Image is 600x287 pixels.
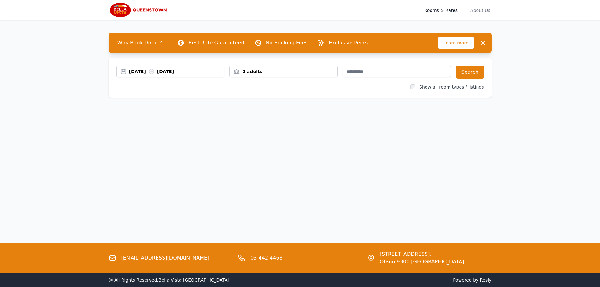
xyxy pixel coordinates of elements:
[230,68,337,75] div: 2 adults
[380,258,464,266] span: Otago 9300 [GEOGRAPHIC_DATA]
[480,278,491,283] a: Resly
[380,250,464,258] span: [STREET_ADDRESS],
[456,66,484,79] button: Search
[109,278,230,283] span: ⓒ All Rights Reserved. Bella Vista [GEOGRAPHIC_DATA]
[250,254,283,262] a: 03 442 4468
[303,277,492,283] span: Powered by
[121,254,209,262] a: [EMAIL_ADDRESS][DOMAIN_NAME]
[438,37,474,49] span: Learn more
[112,37,167,49] span: Why Book Direct?
[188,39,244,47] p: Best Rate Guaranteed
[109,3,169,18] img: Bella Vista Queenstown
[266,39,308,47] p: No Booking Fees
[129,68,224,75] div: [DATE] [DATE]
[419,84,484,89] label: Show all room types / listings
[329,39,368,47] p: Exclusive Perks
